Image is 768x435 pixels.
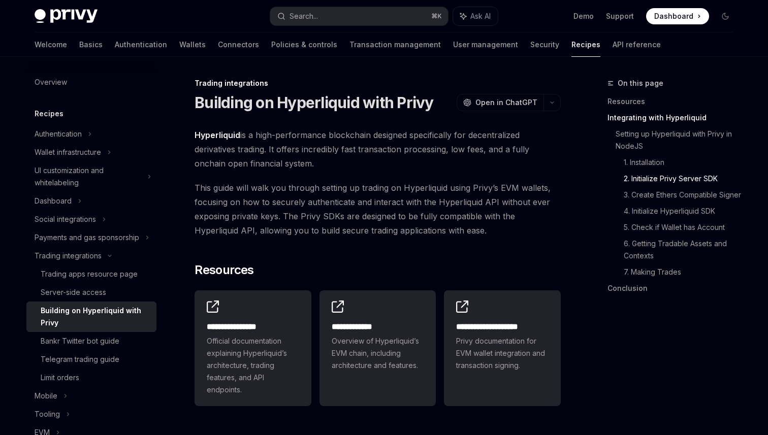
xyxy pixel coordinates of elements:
[607,93,742,110] a: Resources
[717,8,733,24] button: Toggle dark mode
[26,332,156,350] a: Bankr Twitter bot guide
[35,128,82,140] div: Authentication
[195,130,240,141] a: Hyperliquid
[26,302,156,332] a: Building on Hyperliquid with Privy
[195,78,561,88] div: Trading integrations
[571,32,600,57] a: Recipes
[35,250,102,262] div: Trading integrations
[453,32,518,57] a: User management
[218,32,259,57] a: Connectors
[332,335,424,372] span: Overview of Hyperliquid’s EVM chain, including architecture and features.
[456,335,549,372] span: Privy documentation for EVM wallet integration and transaction signing.
[624,264,742,280] a: 7. Making Trades
[35,164,141,189] div: UI customization and whitelabeling
[271,32,337,57] a: Policies & controls
[26,283,156,302] a: Server-side access
[624,203,742,219] a: 4. Initialize Hyperliquid SDK
[35,108,63,120] h5: Recipes
[26,265,156,283] a: Trading apps resource page
[453,7,498,25] button: Ask AI
[270,7,448,25] button: Search...⌘K
[475,97,537,108] span: Open in ChatGPT
[654,11,693,21] span: Dashboard
[41,268,138,280] div: Trading apps resource page
[35,195,72,207] div: Dashboard
[207,335,299,396] span: Official documentation explaining Hyperliquid’s architecture, trading features, and API endpoints.
[573,11,594,21] a: Demo
[79,32,103,57] a: Basics
[35,231,139,244] div: Payments and gas sponsorship
[35,146,101,158] div: Wallet infrastructure
[35,390,57,402] div: Mobile
[26,73,156,91] a: Overview
[35,408,60,420] div: Tooling
[35,76,67,88] div: Overview
[26,350,156,369] a: Telegram trading guide
[41,353,119,365] div: Telegram trading guide
[195,262,254,278] span: Resources
[179,32,206,57] a: Wallets
[319,290,436,406] a: **** **** ***Overview of Hyperliquid’s EVM chain, including architecture and features.
[26,369,156,387] a: Limit orders
[41,372,79,384] div: Limit orders
[41,305,150,329] div: Building on Hyperliquid with Privy
[457,94,543,111] button: Open in ChatGPT
[41,335,119,347] div: Bankr Twitter bot guide
[470,11,491,21] span: Ask AI
[444,290,561,406] a: **** **** **** *****Privy documentation for EVM wallet integration and transaction signing.
[290,10,318,22] div: Search...
[431,12,442,20] span: ⌘ K
[624,187,742,203] a: 3. Create Ethers Compatible Signer
[607,280,742,296] a: Conclusion
[613,32,661,57] a: API reference
[624,171,742,187] a: 2. Initialize Privy Server SDK
[195,93,434,112] h1: Building on Hyperliquid with Privy
[530,32,559,57] a: Security
[195,181,561,238] span: This guide will walk you through setting up trading on Hyperliquid using Privy’s EVM wallets, foc...
[41,286,106,298] div: Server-side access
[35,9,98,23] img: dark logo
[195,290,311,406] a: **** **** **** *Official documentation explaining Hyperliquid’s architecture, trading features, a...
[35,32,67,57] a: Welcome
[195,128,561,171] span: is a high-performance blockchain designed specifically for decentralized derivatives trading. It ...
[606,11,634,21] a: Support
[618,77,663,89] span: On this page
[616,126,742,154] a: Setting up Hyperliquid with Privy in NodeJS
[349,32,441,57] a: Transaction management
[646,8,709,24] a: Dashboard
[607,110,742,126] a: Integrating with Hyperliquid
[115,32,167,57] a: Authentication
[35,213,96,225] div: Social integrations
[624,154,742,171] a: 1. Installation
[624,219,742,236] a: 5. Check if Wallet has Account
[624,236,742,264] a: 6. Getting Tradable Assets and Contexts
